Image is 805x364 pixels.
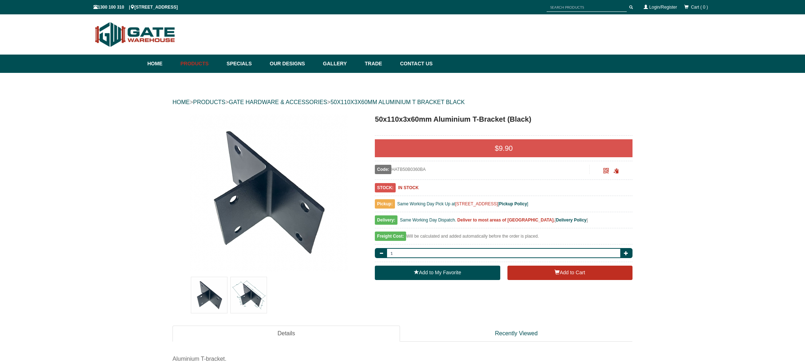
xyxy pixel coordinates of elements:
[266,55,319,73] a: Our Designs
[177,55,223,73] a: Products
[191,277,227,313] img: 50x110x3x60mm Aluminium T-Bracket (Black)
[457,218,555,223] b: Deliver to most areas of [GEOGRAPHIC_DATA].
[375,199,395,209] span: Pickup:
[229,99,327,105] a: GATE HARDWARE & ACCESSORIES
[172,326,400,342] a: Details
[231,277,267,313] img: 50x110x3x60mm Aluminium T-Bracket (Black)
[223,55,266,73] a: Specials
[691,5,708,10] span: Cart ( 0 )
[147,55,177,73] a: Home
[375,266,500,280] a: Add to My Favorite
[375,139,632,157] div: $
[375,232,632,244] div: Will be calculated and added automatically before the order is placed.
[319,55,361,73] a: Gallery
[375,114,632,125] h1: 50x110x3x60mm Aluminium T-Bracket (Black)
[603,169,609,174] a: Click to enlarge and scan to share.
[375,165,391,174] span: Code:
[547,3,627,12] input: SEARCH PRODUCTS
[189,114,348,272] img: 50x110x3x60mm Aluminium T-Bracket (Black) - - Gate Warehouse
[400,326,632,342] a: Recently Viewed
[375,216,632,228] div: [ ]
[93,5,178,10] span: 1300 100 310 | [STREET_ADDRESS]
[331,99,465,105] a: 50X110X3X60MM ALUMINIUM T BRACKET BLACK
[93,18,177,51] img: Gate Warehouse
[398,185,419,190] b: IN STOCK
[172,99,190,105] a: HOME
[400,218,456,223] span: Same Working Day Dispatch.
[396,55,433,73] a: Contact Us
[172,91,632,114] div: > > >
[361,55,396,73] a: Trade
[375,232,406,241] span: Freight Cost:
[507,266,632,280] button: Add to Cart
[613,168,619,174] span: Click to copy the URL
[375,215,397,225] span: Delivery:
[193,99,225,105] a: PRODUCTS
[375,183,396,192] span: STOCK:
[375,165,589,174] div: HATB50B0360BA
[455,201,498,206] a: [STREET_ADDRESS]
[173,114,363,272] a: 50x110x3x60mm Aluminium T-Bracket (Black) - - Gate Warehouse
[556,218,586,223] a: Delivery Policy
[397,201,528,206] span: Same Working Day Pick Up at [ ]
[499,201,527,206] a: Pickup Policy
[649,5,677,10] a: Login/Register
[499,144,513,152] span: 9.90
